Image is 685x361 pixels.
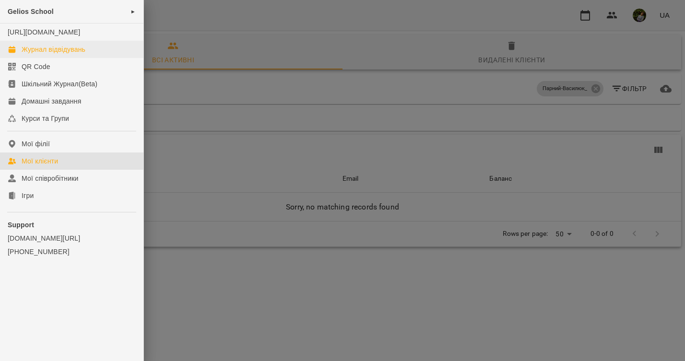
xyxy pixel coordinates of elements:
span: Gelios School [8,8,54,15]
div: QR Code [22,62,50,71]
p: Support [8,220,136,230]
div: Мої клієнти [22,156,58,166]
div: Журнал відвідувань [22,45,85,54]
div: Домашні завдання [22,96,81,106]
span: ► [130,8,136,15]
div: Курси та Групи [22,114,69,123]
a: [DOMAIN_NAME][URL] [8,233,136,243]
div: Шкільний Журнал(Beta) [22,79,97,89]
div: Мої філії [22,139,50,149]
a: [PHONE_NUMBER] [8,247,136,256]
div: Ігри [22,191,34,200]
div: Мої співробітники [22,174,79,183]
a: [URL][DOMAIN_NAME] [8,28,80,36]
